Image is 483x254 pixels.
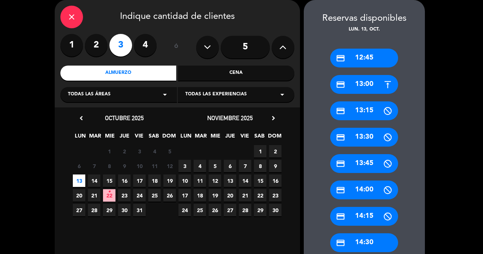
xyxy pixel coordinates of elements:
span: 23 [118,189,131,202]
div: Indique cantidad de clientes [60,6,294,28]
div: lun. 13, oct. [304,26,425,34]
span: 20 [73,189,85,202]
span: 29 [103,204,115,216]
span: 11 [148,160,161,172]
span: 8 [103,160,115,172]
span: 18 [148,174,161,187]
span: 2 [118,145,131,158]
div: 14:30 [330,233,398,252]
span: 24 [133,189,146,202]
span: 27 [224,204,236,216]
span: 3 [133,145,146,158]
label: 4 [134,34,157,57]
span: 25 [148,189,161,202]
span: 30 [269,204,281,216]
div: 12:45 [330,49,398,67]
span: 15 [103,174,115,187]
span: 14 [239,174,251,187]
span: 10 [133,160,146,172]
span: 30 [118,204,131,216]
span: JUE [118,132,131,144]
span: 18 [194,189,206,202]
div: 13:00 [330,75,398,94]
i: credit_card [336,159,345,168]
span: 7 [88,160,100,172]
div: 13:45 [330,154,398,173]
span: 31 [133,204,146,216]
span: 27 [73,204,85,216]
span: 22 [103,189,115,202]
label: 2 [85,34,108,57]
span: 21 [239,189,251,202]
span: 5 [209,160,221,172]
span: DOM [268,132,280,144]
span: 15 [254,174,266,187]
span: DOM [162,132,175,144]
i: arrow_drop_down [160,90,169,99]
span: SAB [253,132,266,144]
span: MIE [103,132,116,144]
span: MAR [89,132,101,144]
span: 2 [269,145,281,158]
span: 29 [254,204,266,216]
span: 25 [194,204,206,216]
span: 22 [254,189,266,202]
span: SAB [148,132,160,144]
span: 19 [209,189,221,202]
span: 14 [88,174,100,187]
span: 6 [224,160,236,172]
i: credit_card [336,238,345,248]
span: 16 [118,174,131,187]
i: credit_card [336,212,345,221]
i: chevron_right [269,114,277,122]
span: 10 [178,174,191,187]
span: Todas las áreas [68,91,111,98]
span: 26 [209,204,221,216]
span: 1 [103,145,115,158]
span: 9 [269,160,281,172]
span: 26 [163,189,176,202]
span: 23 [269,189,281,202]
div: 13:15 [330,101,398,120]
span: 4 [194,160,206,172]
span: LUN [74,132,86,144]
div: 14:00 [330,181,398,199]
span: 13 [224,174,236,187]
i: close [67,12,76,21]
div: Reservas disponibles [304,11,425,26]
i: arrow_drop_down [278,90,287,99]
label: 3 [109,34,132,57]
span: 3 [178,160,191,172]
span: 19 [163,174,176,187]
i: credit_card [336,80,345,89]
span: 8 [254,160,266,172]
span: 21 [88,189,100,202]
span: 12 [209,174,221,187]
span: 4 [148,145,161,158]
span: MAR [194,132,207,144]
span: MIE [209,132,222,144]
i: credit_card [336,133,345,142]
span: 20 [224,189,236,202]
span: 28 [88,204,100,216]
span: VIE [133,132,145,144]
span: 16 [269,174,281,187]
label: 1 [60,34,83,57]
span: 9 [118,160,131,172]
span: 12 [163,160,176,172]
span: noviembre 2025 [207,114,253,122]
span: VIE [238,132,251,144]
div: Cena [178,66,294,81]
span: 5 [163,145,176,158]
span: 28 [239,204,251,216]
i: credit_card [336,54,345,63]
span: 7 [239,160,251,172]
i: • [108,186,111,198]
i: credit_card [336,185,345,195]
div: ó [164,34,189,60]
span: 17 [178,189,191,202]
div: 14:15 [330,207,398,226]
span: 13 [73,174,85,187]
span: Todas las experiencias [185,91,247,98]
span: 11 [194,174,206,187]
